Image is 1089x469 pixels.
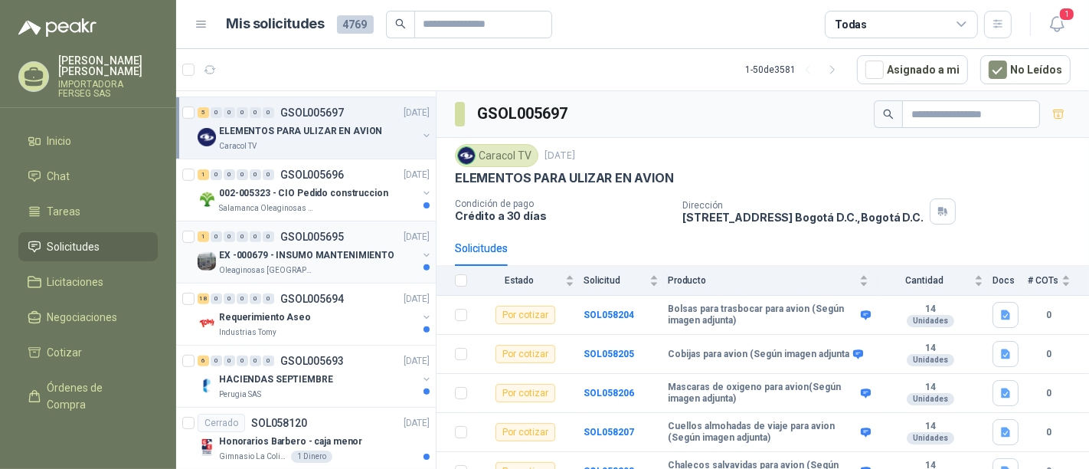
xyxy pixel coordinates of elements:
b: Bolsas para trasbocar para avion (Según imagen adjunta) [668,303,857,327]
p: Oleaginosas [GEOGRAPHIC_DATA][PERSON_NAME] [219,264,316,277]
a: SOL058204 [584,310,634,320]
div: 0 [237,231,248,242]
span: Estado [476,275,562,286]
th: Solicitud [584,266,668,296]
h1: Mis solicitudes [227,13,325,35]
p: GSOL005695 [280,231,344,242]
p: Salamanca Oleaginosas SAS [219,202,316,215]
a: Inicio [18,126,158,156]
span: 4769 [337,15,374,34]
button: No Leídos [980,55,1071,84]
p: [PERSON_NAME] [PERSON_NAME] [58,55,158,77]
div: 0 [263,107,274,118]
div: Unidades [907,393,954,405]
span: 1 [1058,7,1075,21]
a: Chat [18,162,158,191]
p: Industrias Tomy [219,326,276,339]
p: HACIENDAS SEPTIEMBRE [219,372,333,387]
div: 0 [263,294,274,304]
b: 0 [1028,308,1071,323]
div: 6 [198,356,209,366]
a: Solicitudes [18,232,158,261]
div: Por cotizar [495,423,555,441]
th: Cantidad [878,266,993,296]
div: Unidades [907,315,954,327]
div: Cerrado [198,414,245,432]
div: Unidades [907,432,954,444]
div: 0 [224,356,235,366]
div: 1 [198,231,209,242]
b: 14 [878,303,983,316]
p: SOL058120 [251,418,307,428]
span: Producto [668,275,856,286]
p: EX -000679 - INSUMO MANTENIMIENTO [219,248,394,263]
div: Unidades [907,354,954,366]
p: Gimnasio La Colina [219,451,288,463]
a: 1 0 0 0 0 0 GSOL005696[DATE] Company Logo002-005323 - CIO Pedido construccionSalamanca Oleaginosa... [198,166,433,215]
p: Perugia SAS [219,389,261,401]
b: 14 [878,382,983,394]
a: Licitaciones [18,267,158,297]
a: SOL058206 [584,388,634,398]
span: Negociaciones [47,309,118,326]
button: Asignado a mi [857,55,968,84]
b: 0 [1028,386,1071,401]
p: ELEMENTOS PARA ULIZAR EN AVION [219,124,382,139]
a: Órdenes de Compra [18,373,158,419]
span: Tareas [47,203,81,220]
div: 1 - 50 de 3581 [745,57,845,82]
span: Remisiones [47,431,104,448]
span: # COTs [1028,275,1058,286]
button: 1 [1043,11,1071,38]
div: Solicitudes [455,240,508,257]
span: Órdenes de Compra [47,379,143,413]
div: 0 [250,231,261,242]
a: SOL058207 [584,427,634,438]
div: 1 Dinero [291,451,332,463]
p: [DATE] [404,230,430,244]
b: 0 [1028,425,1071,440]
p: [DATE] [404,354,430,369]
h3: GSOL005697 [477,102,570,126]
img: Logo peakr [18,18,96,37]
p: Dirección [682,200,923,211]
div: Por cotizar [495,345,555,363]
th: Estado [476,266,584,296]
div: 0 [224,231,235,242]
div: 0 [237,169,248,180]
p: ELEMENTOS PARA ULIZAR EN AVION [455,170,674,186]
div: 0 [263,231,274,242]
div: 5 [198,107,209,118]
p: Requerimiento Aseo [219,310,311,325]
div: 0 [263,169,274,180]
b: Cobijas para avion (Según imagen adjunta [668,349,849,361]
span: Cantidad [878,275,971,286]
img: Company Logo [198,438,216,457]
b: 14 [878,421,983,433]
span: Licitaciones [47,274,104,290]
div: Por cotizar [495,306,555,324]
th: Docs [993,266,1028,296]
p: [STREET_ADDRESS] Bogotá D.C. , Bogotá D.C. [682,211,923,224]
div: 0 [237,294,248,304]
img: Company Logo [198,252,216,271]
b: 14 [878,343,983,355]
div: Por cotizar [495,384,555,402]
a: 6 0 0 0 0 0 GSOL005693[DATE] Company LogoHACIENDAS SEPTIEMBREPerugia SAS [198,352,433,401]
div: 0 [211,231,222,242]
p: [DATE] [544,149,575,163]
a: SOL058205 [584,349,634,359]
p: [DATE] [404,292,430,307]
div: 0 [263,356,274,366]
div: 0 [250,169,261,180]
div: 0 [211,169,222,180]
span: Inicio [47,133,72,149]
a: Remisiones [18,425,158,454]
p: Condición de pago [455,198,670,209]
span: Cotizar [47,344,83,361]
p: Caracol TV [219,140,257,153]
p: [DATE] [404,168,430,182]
